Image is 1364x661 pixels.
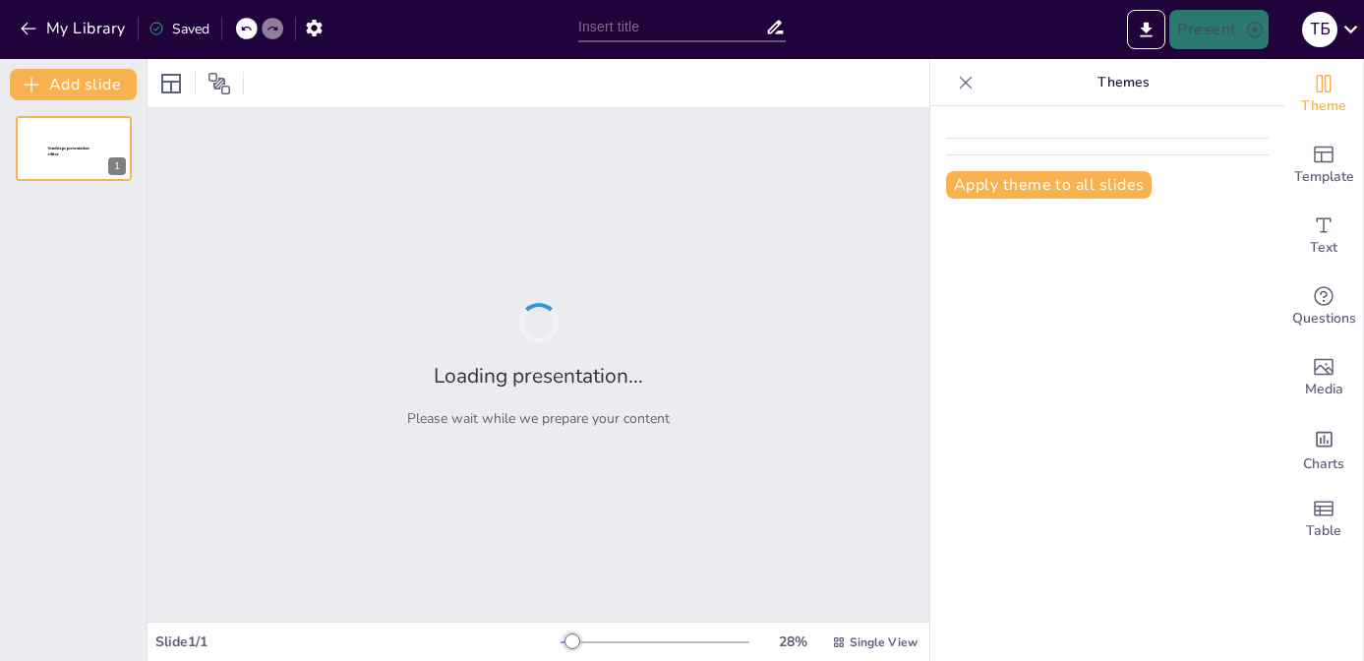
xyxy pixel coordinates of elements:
[981,59,1265,106] p: Themes
[155,632,561,651] div: Slide 1 / 1
[578,13,765,41] input: Insert title
[850,634,918,650] span: Single View
[48,147,89,157] span: Sendsteps presentation editor
[1306,520,1341,542] span: Table
[434,362,643,390] h2: Loading presentation...
[10,69,137,100] button: Add slide
[1305,379,1343,400] span: Media
[1284,342,1363,413] div: Add images, graphics, shapes or video
[1284,484,1363,555] div: Add a table
[1284,59,1363,130] div: Change the overall theme
[1302,12,1337,47] div: Т Б
[1169,10,1268,49] button: Present
[946,171,1152,199] button: Apply theme to all slides
[1284,271,1363,342] div: Get real-time input from your audience
[1284,201,1363,271] div: Add text boxes
[148,20,209,38] div: Saved
[1284,413,1363,484] div: Add charts and graphs
[1302,10,1337,49] button: Т Б
[16,116,132,181] div: 1
[1284,130,1363,201] div: Add ready made slides
[208,72,231,95] span: Position
[769,632,816,651] div: 28 %
[1294,166,1354,188] span: Template
[155,68,187,99] div: Layout
[1127,10,1165,49] button: Export to PowerPoint
[1292,308,1356,330] span: Questions
[407,409,670,428] p: Please wait while we prepare your content
[108,157,126,175] div: 1
[1303,453,1344,475] span: Charts
[15,13,134,44] button: My Library
[1301,95,1346,117] span: Theme
[1310,237,1337,259] span: Text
